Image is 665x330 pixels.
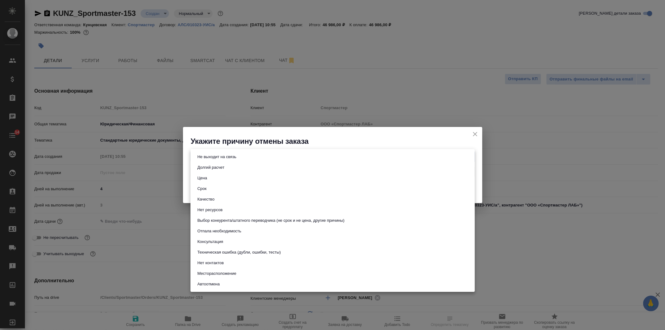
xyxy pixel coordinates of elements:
[195,260,226,266] button: Нет контактов
[195,238,225,245] button: Консультация
[195,281,222,288] button: Автоотмена
[195,164,226,171] button: Долгий расчет
[195,270,238,277] button: Месторасположение
[195,153,238,160] button: Не выходит на связь
[195,175,209,182] button: Цена
[195,206,224,213] button: Нет ресурсов
[195,249,283,256] button: Техническая ошибка (дубли, ошибки, тесты)
[195,228,243,235] button: Отпала необходимость
[195,185,209,192] button: Срок
[195,196,216,203] button: Качество
[195,217,346,224] button: Выбор конкурента/штатного переводчика (не срок и не цена, другие причины)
